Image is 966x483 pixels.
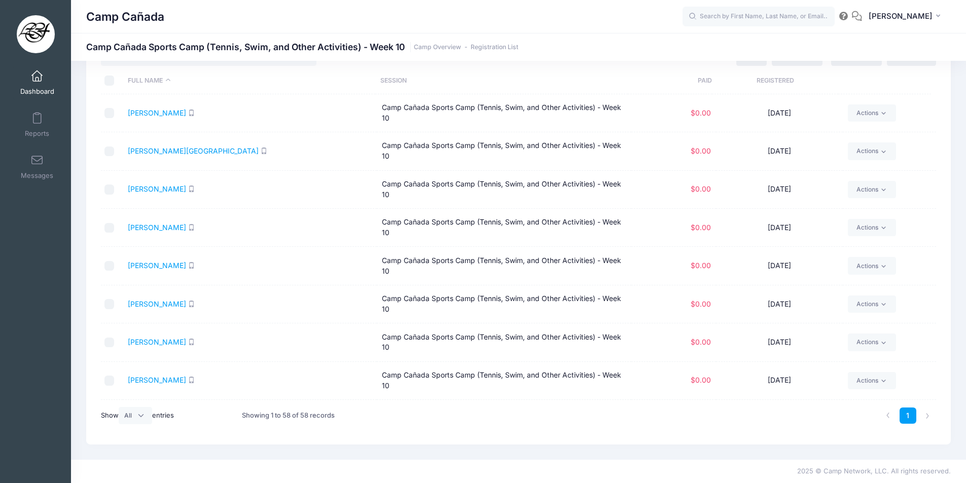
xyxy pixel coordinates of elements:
h1: Camp Cañada [86,5,164,28]
i: SMS enabled [261,147,267,154]
a: Messages [13,149,61,184]
a: [PERSON_NAME] [128,376,186,384]
i: SMS enabled [188,377,195,383]
span: Messages [21,171,53,180]
td: [DATE] [716,209,843,247]
a: [PERSON_NAME] [128,108,186,117]
i: SMS enabled [188,262,195,269]
div: Showing 1 to 58 of 58 records [242,404,335,427]
a: Actions [848,219,896,236]
span: $0.00 [691,184,711,193]
a: [PERSON_NAME] [128,261,186,270]
a: Dashboard [13,65,61,100]
a: [PERSON_NAME] [128,338,186,346]
a: [PERSON_NAME] [128,300,186,308]
button: [PERSON_NAME] [862,5,951,28]
a: Actions [848,257,896,274]
span: $0.00 [691,338,711,346]
i: SMS enabled [188,109,195,116]
h1: Camp Cañada Sports Camp (Tennis, Swim, and Other Activities) - Week 10 [86,42,518,52]
td: Camp Cañada Sports Camp (Tennis, Swim, and Other Activities) - Week 10 [377,247,631,285]
span: $0.00 [691,376,711,384]
th: Full Name: activate to sort column descending [123,67,375,94]
td: Camp Cañada Sports Camp (Tennis, Swim, and Other Activities) - Week 10 [377,285,631,323]
td: Camp Cañada Sports Camp (Tennis, Swim, and Other Activities) - Week 10 [377,132,631,170]
span: Dashboard [20,87,54,96]
a: Actions [848,372,896,389]
span: $0.00 [691,108,711,117]
th: Registered: activate to sort column ascending [712,67,838,94]
a: Actions [848,142,896,160]
a: [PERSON_NAME][GEOGRAPHIC_DATA] [128,146,259,155]
a: Actions [848,333,896,351]
input: Search by First Name, Last Name, or Email... [683,7,835,27]
td: [DATE] [716,94,843,132]
span: 2025 © Camp Network, LLC. All rights reserved. [797,467,951,475]
td: [DATE] [716,323,843,361]
label: Show entries [101,407,174,424]
a: Actions [848,295,896,313]
span: $0.00 [691,146,711,155]
a: [PERSON_NAME] [128,184,186,193]
i: SMS enabled [188,339,195,345]
a: Reports [13,107,61,142]
a: Camp Overview [414,44,461,51]
img: Camp Cañada [17,15,55,53]
td: Camp Cañada Sports Camp (Tennis, Swim, and Other Activities) - Week 10 [377,209,631,247]
span: $0.00 [691,300,711,308]
td: Camp Cañada Sports Camp (Tennis, Swim, and Other Activities) - Week 10 [377,171,631,209]
td: [DATE] [716,247,843,285]
a: Actions [848,104,896,122]
span: Reports [25,129,49,138]
a: 1 [900,407,916,424]
select: Showentries [119,407,152,424]
td: [DATE] [716,285,843,323]
td: [DATE] [716,132,843,170]
td: Camp Cañada Sports Camp (Tennis, Swim, and Other Activities) - Week 10 [377,94,631,132]
a: Registration List [471,44,518,51]
i: SMS enabled [188,301,195,307]
td: Camp Cañada Sports Camp (Tennis, Swim, and Other Activities) - Week 10 [377,362,631,400]
td: [DATE] [716,171,843,209]
a: Actions [848,181,896,198]
i: SMS enabled [188,185,195,192]
th: Session: activate to sort column ascending [375,67,628,94]
td: Camp Cañada Sports Camp (Tennis, Swim, and Other Activities) - Week 10 [377,323,631,361]
span: $0.00 [691,223,711,232]
td: [DATE] [716,362,843,400]
th: Paid: activate to sort column ascending [628,67,712,94]
a: [PERSON_NAME] [128,223,186,232]
span: $0.00 [691,261,711,270]
span: [PERSON_NAME] [869,11,933,22]
i: SMS enabled [188,224,195,231]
